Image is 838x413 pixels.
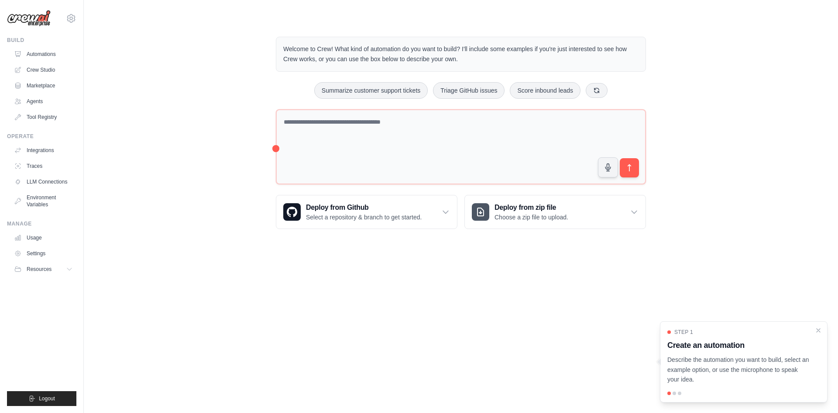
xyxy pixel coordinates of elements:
[10,191,76,212] a: Environment Variables
[667,355,810,385] p: Describe the automation you want to build, select an example option, or use the microphone to spe...
[433,82,505,99] button: Triage GitHub issues
[7,37,76,44] div: Build
[10,63,76,77] a: Crew Studio
[10,246,76,260] a: Settings
[10,94,76,108] a: Agents
[10,175,76,189] a: LLM Connections
[10,79,76,93] a: Marketplace
[10,47,76,61] a: Automations
[10,110,76,124] a: Tool Registry
[667,339,810,351] h3: Create an automation
[10,143,76,157] a: Integrations
[10,262,76,276] button: Resources
[495,213,568,222] p: Choose a zip file to upload.
[314,82,428,99] button: Summarize customer support tickets
[674,329,693,336] span: Step 1
[7,133,76,140] div: Operate
[283,44,639,64] p: Welcome to Crew! What kind of automation do you want to build? I'll include some examples if you'...
[10,159,76,173] a: Traces
[7,10,51,27] img: Logo
[306,202,422,213] h3: Deploy from Github
[815,327,822,334] button: Close walkthrough
[39,395,55,402] span: Logout
[27,266,52,273] span: Resources
[510,82,580,99] button: Score inbound leads
[7,220,76,227] div: Manage
[306,213,422,222] p: Select a repository & branch to get started.
[495,202,568,213] h3: Deploy from zip file
[7,391,76,406] button: Logout
[10,231,76,245] a: Usage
